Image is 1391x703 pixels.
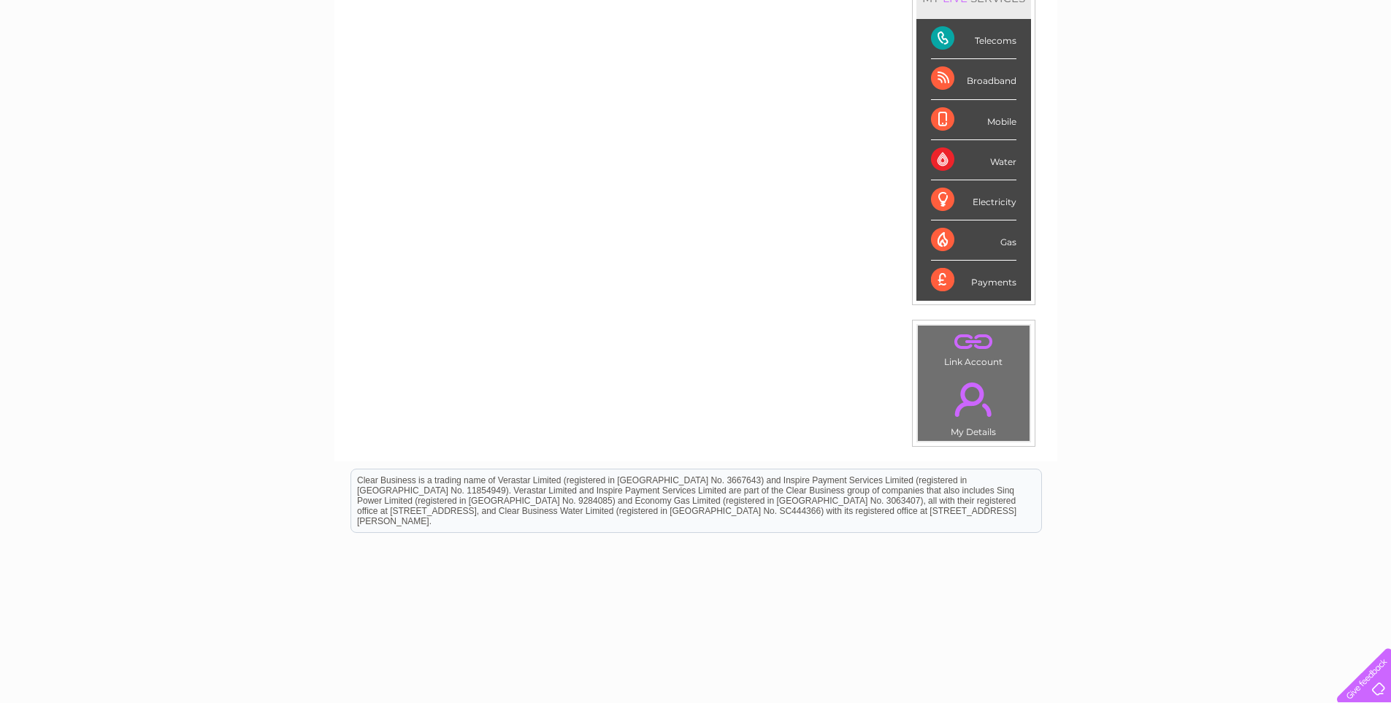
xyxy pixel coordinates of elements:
a: Telecoms [1211,62,1255,73]
td: My Details [917,370,1030,442]
a: Log out [1343,62,1377,73]
a: . [921,329,1026,355]
a: Blog [1264,62,1285,73]
a: 0333 014 3131 [1116,7,1216,26]
a: Water [1134,62,1162,73]
div: Gas [931,220,1016,261]
a: Contact [1294,62,1330,73]
div: Electricity [931,180,1016,220]
div: Mobile [931,100,1016,140]
a: Energy [1170,62,1203,73]
div: Payments [931,261,1016,300]
img: logo.png [49,38,123,82]
div: Telecoms [931,19,1016,59]
div: Clear Business is a trading name of Verastar Limited (registered in [GEOGRAPHIC_DATA] No. 3667643... [351,8,1041,71]
a: . [921,374,1026,425]
div: Water [931,140,1016,180]
td: Link Account [917,325,1030,371]
div: Broadband [931,59,1016,99]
